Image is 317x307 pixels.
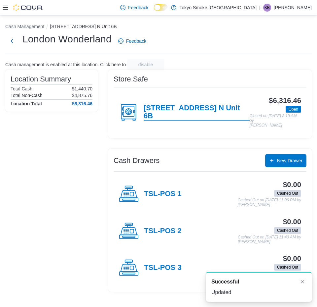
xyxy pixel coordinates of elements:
[5,34,18,48] button: Next
[127,59,164,70] button: disable
[13,4,43,11] img: Cova
[211,278,306,286] div: Notification
[277,190,298,196] span: Cashed Out
[259,4,261,12] p: |
[180,4,257,12] p: Tokyo Smoke [GEOGRAPHIC_DATA]
[264,4,270,12] span: KB
[286,106,301,113] span: Open
[144,104,250,121] h4: [STREET_ADDRESS] N Unit 6B
[11,101,42,106] h4: Location Total
[269,97,301,105] h3: $6,316.46
[126,38,146,44] span: Feedback
[237,198,301,207] p: Cashed Out on [DATE] 11:06 PM by [PERSON_NAME]
[283,218,301,226] h3: $0.00
[277,157,302,164] span: New Drawer
[250,114,301,128] p: Closed on [DATE] 8:19 AM by [PERSON_NAME]
[283,181,301,189] h3: $0.00
[11,75,71,83] h3: Location Summary
[211,278,239,286] span: Successful
[11,86,32,91] h6: Total Cash
[211,288,306,296] div: Updated
[114,157,159,165] h3: Cash Drawers
[238,235,301,244] p: Cashed Out on [DATE] 11:43 AM by [PERSON_NAME]
[265,154,306,167] button: New Drawer
[72,93,92,98] p: $4,875.76
[144,190,182,198] h4: TSL-POS 1
[72,86,92,91] p: $1,440.70
[116,34,149,48] a: Feedback
[118,1,151,14] a: Feedback
[72,101,92,106] h4: $6,316.46
[289,106,298,112] span: Open
[274,227,301,234] span: Cashed Out
[283,255,301,263] h3: $0.00
[22,32,112,46] h1: London Wonderland
[263,4,271,12] div: Kathleen Bunt
[128,4,148,11] span: Feedback
[274,264,301,271] span: Cashed Out
[299,278,306,286] button: Dismiss toast
[274,190,301,197] span: Cashed Out
[5,23,312,31] nav: An example of EuiBreadcrumbs
[50,24,117,29] button: [STREET_ADDRESS] N Unit 6B
[5,24,44,29] button: Cash Management
[138,61,153,68] span: disable
[144,264,182,272] h4: TSL-POS 3
[144,227,182,235] h4: TSL-POS 2
[274,4,312,12] p: [PERSON_NAME]
[277,228,298,233] span: Cashed Out
[114,75,148,83] h3: Store Safe
[11,93,43,98] h6: Total Non-Cash
[277,264,298,270] span: Cashed Out
[5,62,126,67] p: Cash management is enabled at this location. Click here to
[154,4,168,11] input: Dark Mode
